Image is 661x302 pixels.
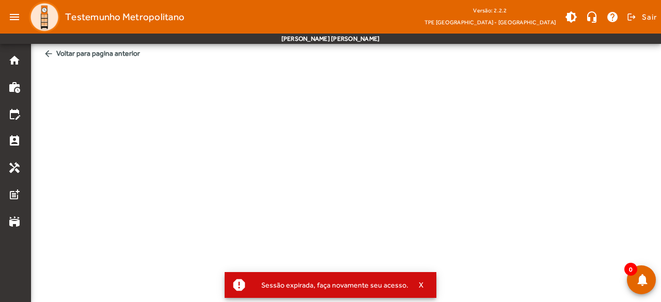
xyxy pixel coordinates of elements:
[419,280,424,290] span: X
[65,9,184,25] span: Testemunho Metropolitano
[424,4,556,17] div: Versão: 2.2.2
[43,49,54,59] mat-icon: arrow_back
[4,7,25,27] mat-icon: menu
[253,278,408,292] div: Sessão expirada, faça novamente seu acesso.
[642,9,657,25] span: Sair
[25,2,184,33] a: Testemunho Metropolitano
[625,9,657,25] button: Sair
[231,277,247,293] mat-icon: report
[408,280,434,290] button: X
[8,54,21,67] mat-icon: home
[624,263,637,276] span: 0
[29,2,60,33] img: Logo TPE
[39,44,653,63] span: Voltar para pagina anterior
[424,17,556,27] span: TPE [GEOGRAPHIC_DATA] - [GEOGRAPHIC_DATA]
